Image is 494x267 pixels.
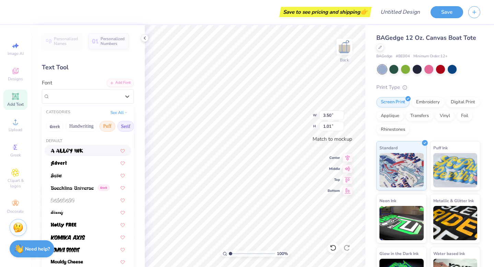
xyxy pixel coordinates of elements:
input: Untitled Design [375,5,425,19]
span: Decorate [7,209,24,214]
img: a Alloy Ink [51,149,83,153]
span: Neon Ink [379,197,396,204]
button: Serif [117,121,134,132]
button: Greek [46,121,63,132]
div: CATEGORIES [46,109,70,115]
div: Default [42,138,134,144]
img: Advert [51,161,67,166]
div: Rhinestones [376,125,410,135]
span: Upload [9,127,22,132]
img: Autone [51,173,62,178]
span: Water based Ink [433,250,465,257]
img: Komika Boogie [51,247,80,252]
img: Neon Ink [379,206,424,240]
span: Greek [10,152,21,158]
div: Applique [376,111,404,121]
img: Boecklins Universe [51,186,94,190]
button: See All [108,109,130,116]
button: Save [431,6,463,18]
span: Middle [328,166,340,171]
img: Standard [379,153,424,187]
span: Metallic & Glitter Ink [433,197,474,204]
div: Screen Print [376,97,410,107]
div: Foil [457,111,473,121]
span: 👉 [360,8,368,16]
button: Puff [99,121,115,132]
div: Back [340,57,349,63]
span: Image AI [8,51,24,56]
strong: Need help? [25,246,50,252]
span: Glow in the Dark Ink [379,250,419,257]
div: Print Type [376,83,480,91]
div: Transfers [406,111,433,121]
div: Embroidery [412,97,444,107]
img: Holly FREE [51,223,77,228]
img: Brandy [51,210,63,215]
img: bolobolu [51,198,74,203]
span: # BE004 [396,54,410,59]
img: Puff Ink [433,153,478,187]
div: Add Font [107,79,134,87]
span: Clipart & logos [3,178,27,189]
label: Font [42,79,52,87]
span: 100 % [277,251,288,257]
span: BAGedge [376,54,392,59]
div: Text Tool [42,63,134,72]
span: Standard [379,144,398,151]
span: Minimum Order: 12 + [413,54,448,59]
img: Mouldy Cheese [51,260,83,265]
span: Top [328,177,340,182]
span: BAGedge 12 Oz. Canvas Boat Tote [376,34,476,42]
span: Designs [8,76,23,82]
div: Vinyl [435,111,455,121]
button: Handwriting [66,121,97,132]
span: Bottom [328,188,340,193]
div: Digital Print [446,97,480,107]
img: Back [338,40,351,54]
span: Center [328,155,340,160]
span: Puff Ink [433,144,448,151]
span: Personalized Names [54,36,78,46]
div: Save to see pricing and shipping [281,7,370,17]
span: Personalized Numbers [101,36,125,46]
span: Add Text [7,102,24,107]
img: Komika Axis [51,235,85,240]
img: Metallic & Glitter Ink [433,206,478,240]
span: Greek [98,185,109,191]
